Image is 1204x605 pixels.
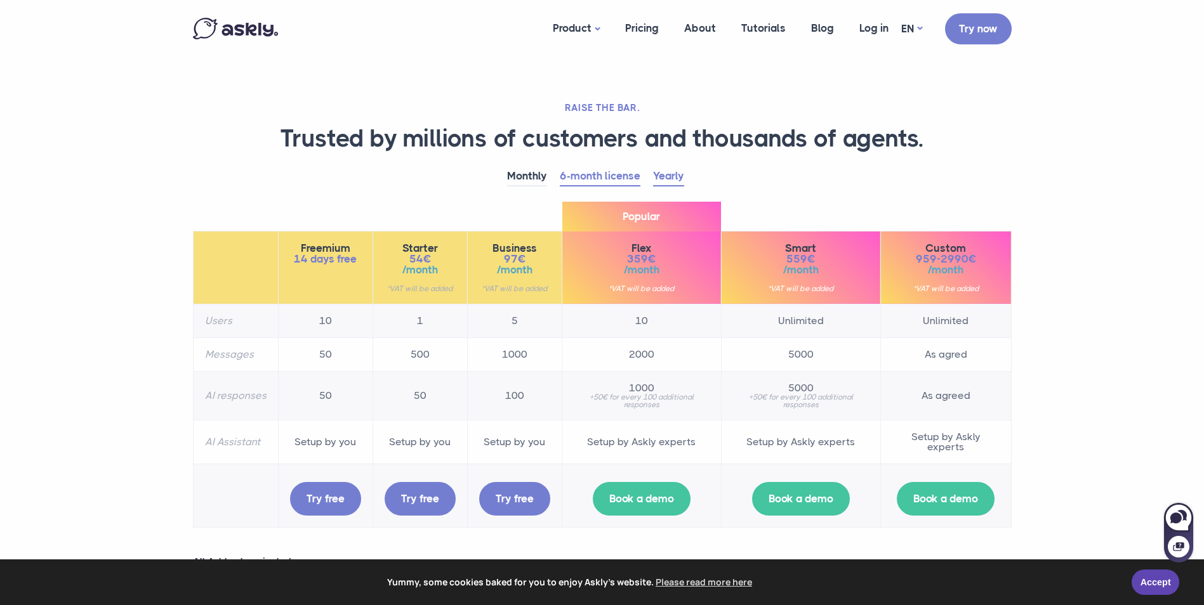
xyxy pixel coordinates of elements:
[467,420,562,464] td: Setup by you
[290,482,361,516] a: Try free
[892,285,1000,292] small: *VAT will be added
[193,556,300,568] strong: All Askly plans include:
[729,4,798,53] a: Tutorials
[733,383,869,393] span: 5000
[560,167,640,186] a: 6-month license
[193,18,278,39] img: Askly
[721,304,880,337] td: Unlimited
[752,482,850,516] a: Book a demo
[671,4,729,53] a: About
[385,254,456,264] span: 54€
[467,337,562,371] td: 1000
[479,243,550,254] span: Business
[193,337,278,371] th: Messages
[278,371,373,420] td: 50
[721,420,880,464] td: Setup by Askly experts
[593,482,691,516] a: Book a demo
[18,573,1123,592] span: Yummy, some cookies baked for you to enjoy Askly's website.
[880,420,1011,464] td: Setup by Askly experts
[479,264,550,275] span: /month
[562,420,721,464] td: Setup by Askly experts
[945,13,1012,44] a: Try now
[507,167,547,186] a: Monthly
[892,243,1000,254] span: Custom
[562,337,721,371] td: 2000
[479,482,550,516] a: Try free
[385,482,456,516] a: Try free
[880,337,1011,371] td: As agred
[574,393,710,408] small: +50€ for every 100 additional responses
[385,285,456,292] small: *VAT will be added
[373,304,467,337] td: 1
[574,383,710,393] span: 1000
[385,243,456,254] span: Starter
[733,393,869,408] small: +50€ for every 100 additional responses
[892,264,1000,275] span: /month
[479,285,550,292] small: *VAT will be added
[721,337,880,371] td: 5000
[612,4,671,53] a: Pricing
[880,304,1011,337] td: Unlimited
[574,264,710,275] span: /month
[540,4,612,54] a: Product
[278,304,373,337] td: 10
[653,167,684,186] a: Yearly
[373,371,467,420] td: 50
[278,420,373,464] td: Setup by you
[847,4,901,53] a: Log in
[901,20,922,38] a: EN
[798,4,847,53] a: Blog
[574,285,710,292] small: *VAT will be added
[1163,500,1194,564] iframe: Askly chat
[654,573,754,592] a: learn more about cookies
[562,202,721,231] span: Popular
[733,243,869,254] span: Smart
[562,304,721,337] td: 10
[193,304,278,337] th: Users
[892,391,1000,401] span: As agreed
[1132,569,1179,595] a: Accept
[278,337,373,371] td: 50
[290,243,361,254] span: Freemium
[193,371,278,420] th: AI responses
[373,337,467,371] td: 500
[892,254,1000,264] span: 959-2990€
[193,124,1012,154] h1: Trusted by millions of customers and thousands of agents.
[385,264,456,275] span: /month
[373,420,467,464] td: Setup by you
[733,285,869,292] small: *VAT will be added
[467,371,562,420] td: 100
[290,254,361,264] span: 14 days free
[479,254,550,264] span: 97€
[733,264,869,275] span: /month
[193,101,1012,114] h2: RAISE THE BAR.
[467,304,562,337] td: 5
[574,254,710,264] span: 359€
[733,254,869,264] span: 559€
[193,420,278,464] th: AI Assistant
[897,482,995,516] a: Book a demo
[574,243,710,254] span: Flex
